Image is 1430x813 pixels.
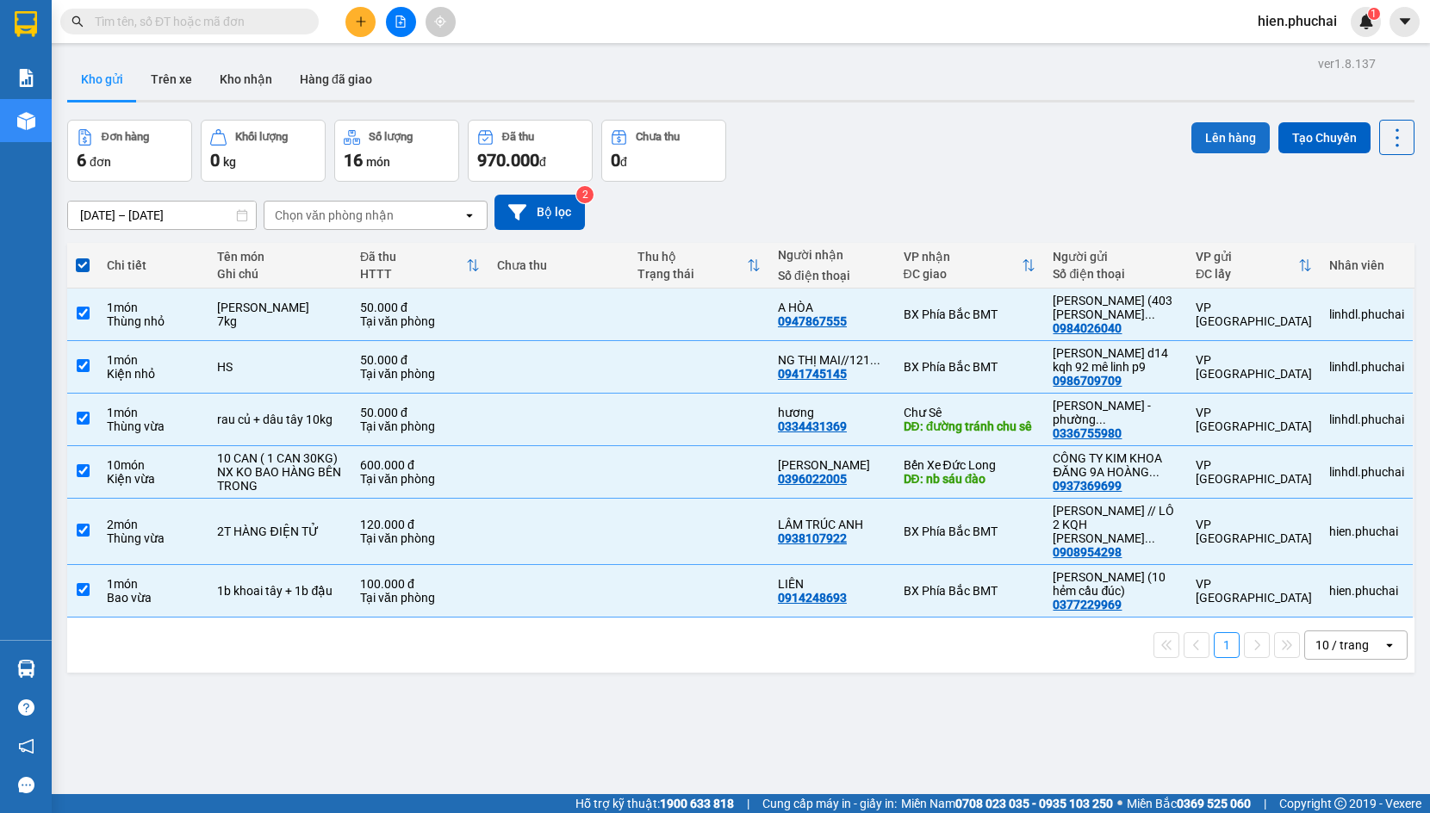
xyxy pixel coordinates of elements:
[102,131,149,143] div: Đơn hàng
[1371,8,1377,20] span: 1
[95,12,298,31] input: Tìm tên, số ĐT hoặc mã đơn
[344,150,363,171] span: 16
[778,269,886,282] div: Số điện thoại
[1397,14,1413,29] span: caret-down
[1053,250,1178,264] div: Người gửi
[17,112,35,130] img: warehouse-icon
[360,314,480,328] div: Tại văn phòng
[1053,570,1178,598] div: trần đình thiên (10 hẻm cầu đúc)
[1196,458,1312,486] div: VP [GEOGRAPHIC_DATA]
[601,120,726,182] button: Chưa thu0đ
[904,472,1036,486] div: DĐ: nb sáu đào
[1329,307,1404,321] div: linhdl.phuchai
[217,451,342,465] div: 10 CAN ( 1 CAN 30KG)
[107,258,200,272] div: Chi tiết
[68,202,256,229] input: Select a date range.
[107,518,200,531] div: 2 món
[778,591,847,605] div: 0914248693
[217,267,342,281] div: Ghi chú
[637,250,747,264] div: Thu hộ
[576,186,594,203] sup: 2
[360,458,480,472] div: 600.000 đ
[904,419,1036,433] div: DĐ: đường tránh chu sê
[360,250,466,264] div: Đã thu
[107,314,200,328] div: Thùng nhỏ
[217,360,342,374] div: HS
[1053,267,1178,281] div: Số điện thoại
[1191,122,1270,153] button: Lên hàng
[395,16,407,28] span: file-add
[904,524,1036,538] div: BX Phía Bắc BMT
[17,660,35,678] img: warehouse-icon
[206,59,286,100] button: Kho nhận
[275,207,394,224] div: Chọn văn phòng nhận
[1053,399,1178,426] div: nguyễn thanh đức lạc dương - phường langbiang
[286,59,386,100] button: Hàng đã giao
[778,248,886,262] div: Người nhận
[345,7,376,37] button: plus
[17,69,35,87] img: solution-icon
[497,258,620,272] div: Chưa thu
[1145,531,1155,545] span: ...
[1278,122,1371,153] button: Tạo Chuyến
[360,406,480,419] div: 50.000 đ
[369,131,413,143] div: Số lượng
[107,367,200,381] div: Kiện nhỏ
[904,360,1036,374] div: BX Phía Bắc BMT
[360,301,480,314] div: 50.000 đ
[15,11,37,37] img: logo-vxr
[778,301,886,314] div: A HÒA
[637,267,747,281] div: Trạng thái
[1053,346,1178,374] div: NGUYỄN THẠCH d14 kqh 92 mê linh p9
[1145,307,1155,321] span: ...
[360,591,480,605] div: Tại văn phòng
[107,531,200,545] div: Thùng vừa
[1053,374,1122,388] div: 0986709709
[1177,797,1251,810] strong: 0369 525 060
[1315,636,1369,654] div: 10 / trang
[1053,426,1122,440] div: 0336755980
[778,314,847,328] div: 0947867555
[90,155,111,169] span: đơn
[360,367,480,381] div: Tại văn phòng
[1196,301,1312,328] div: VP [GEOGRAPHIC_DATA]
[1053,479,1122,493] div: 0937369699
[1196,267,1298,281] div: ĐC lấy
[1117,800,1122,807] span: ⚪️
[360,353,480,367] div: 50.000 đ
[360,531,480,545] div: Tại văn phòng
[904,584,1036,598] div: BX Phía Bắc BMT
[1187,243,1321,289] th: Toggle SortBy
[217,465,342,493] div: NX KO BAO HÀNG BÊN TRONG
[434,16,446,28] span: aim
[1053,504,1178,545] div: LÊ QUANG ĐẠT // LÔ 2 KQH NGUYỄN CÔNG TRỨ
[468,120,593,182] button: Đã thu970.000đ
[360,472,480,486] div: Tại văn phòng
[223,155,236,169] span: kg
[360,267,466,281] div: HTTT
[334,120,459,182] button: Số lượng16món
[904,267,1023,281] div: ĐC giao
[360,518,480,531] div: 120.000 đ
[1383,638,1396,652] svg: open
[1053,451,1178,479] div: CÔNG TY KIM KHOA ĐĂNG 9A HOÀNG DIỆU- PHƯỜNG CAM LY - ĐÀ LẠT - LÂM ĐỒNG 5801519639
[217,584,342,598] div: 1b khoai tây + 1b đậu
[778,458,886,472] div: đỗ thị đào
[360,419,480,433] div: Tại văn phòng
[426,7,456,37] button: aim
[137,59,206,100] button: Trên xe
[1334,797,1346,810] span: copyright
[629,243,769,289] th: Toggle SortBy
[904,406,1036,419] div: Chư Sê
[107,301,200,314] div: 1 món
[904,458,1036,472] div: Bến Xe Đức Long
[201,120,326,182] button: Khối lượng0kg
[1096,413,1106,426] span: ...
[1196,577,1312,605] div: VP [GEOGRAPHIC_DATA]
[870,353,880,367] span: ...
[1264,794,1266,813] span: |
[778,518,886,531] div: LÂM TRÚC ANH
[1053,294,1178,321] div: TRẦN ĐẶNG DIỆU MY (403 VÕ TRƯỜNG TOẢN)
[1214,632,1240,658] button: 1
[1053,321,1122,335] div: 0984026040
